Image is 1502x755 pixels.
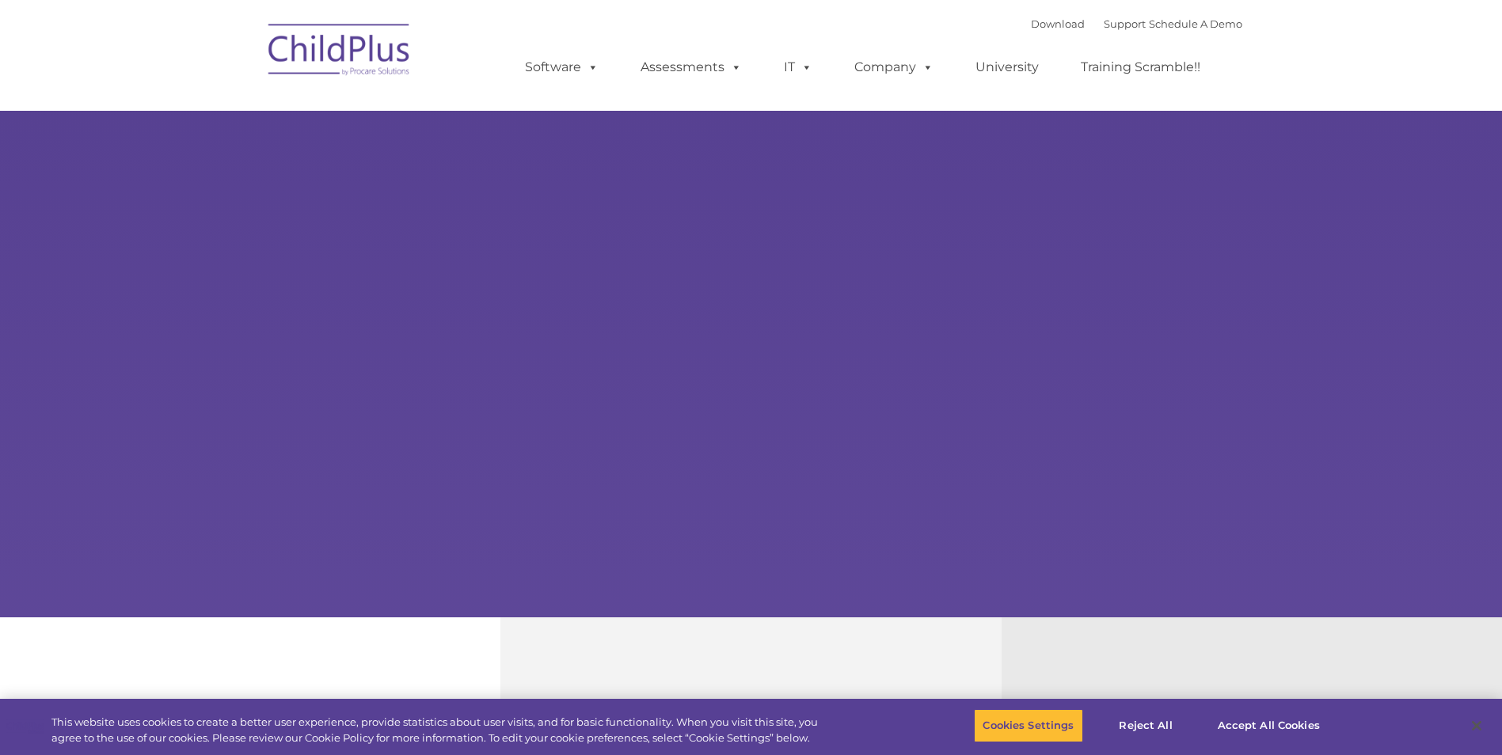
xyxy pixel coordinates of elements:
button: Close [1459,708,1494,743]
a: Download [1031,17,1085,30]
button: Accept All Cookies [1209,709,1329,742]
a: University [960,51,1055,83]
a: Software [509,51,614,83]
button: Reject All [1097,709,1196,742]
img: ChildPlus by Procare Solutions [260,13,419,92]
font: | [1031,17,1242,30]
a: Support [1104,17,1146,30]
a: Assessments [625,51,758,83]
a: Training Scramble!! [1065,51,1216,83]
div: This website uses cookies to create a better user experience, provide statistics about user visit... [51,715,826,746]
a: Schedule A Demo [1149,17,1242,30]
a: Company [838,51,949,83]
button: Cookies Settings [974,709,1082,742]
a: IT [768,51,828,83]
